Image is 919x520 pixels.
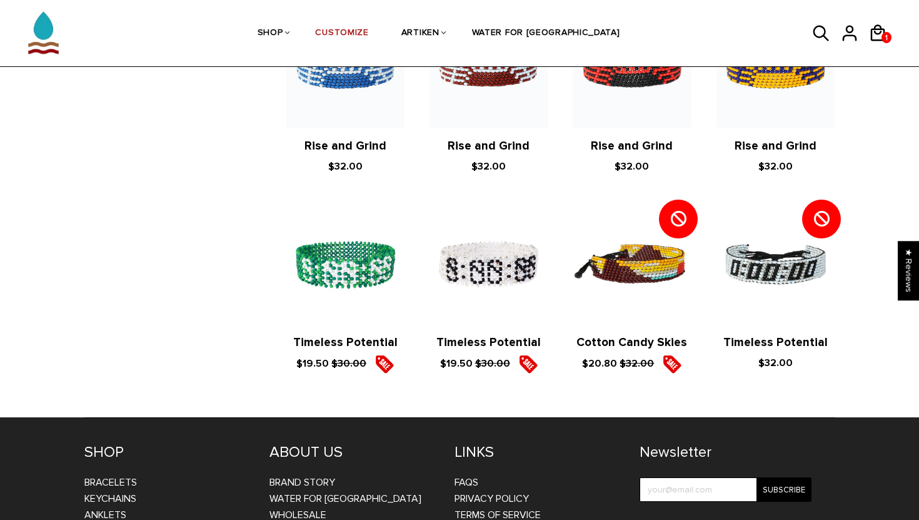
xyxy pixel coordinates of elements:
s: $32.00 [620,357,654,369]
a: Keychains [84,492,136,505]
a: Timeless Potential [723,335,828,350]
span: $32.00 [615,160,649,173]
a: FAQs [454,476,478,489]
a: Rise and Grind [448,139,530,153]
input: Subscribe [756,477,811,502]
img: sale5.png [663,355,681,374]
h4: Newsletter [640,443,811,462]
span: $32.00 [471,160,506,173]
a: Rise and Grind [591,139,673,153]
img: sale5.png [519,355,538,374]
h4: LINKS [454,443,621,462]
span: $32.00 [328,160,363,173]
span: $19.50 [296,357,329,369]
span: $32.00 [758,357,793,369]
a: CUSTOMIZE [315,1,368,67]
s: $30.00 [331,357,366,369]
a: Timeless Potential [293,335,398,350]
span: $32.00 [758,160,793,173]
div: Click to open Judge.me floating reviews tab [898,241,919,300]
span: $19.50 [440,357,473,369]
a: ARTIKEN [401,1,439,67]
a: Bracelets [84,476,137,489]
input: your@email.com [640,477,811,502]
a: Rise and Grind [735,139,816,153]
span: 1 [881,30,891,46]
a: BRAND STORY [269,476,335,489]
a: 1 [881,32,891,43]
a: Cotton Candy Skies [576,335,687,350]
a: Timeless Potential [436,335,541,350]
s: $30.00 [475,357,510,369]
h4: ABOUT US [269,443,436,462]
a: WATER FOR [GEOGRAPHIC_DATA] [269,492,421,505]
a: Rise and Grind [304,139,386,153]
a: SHOP [258,1,283,67]
a: Privacy Policy [454,492,529,505]
img: sale5.png [375,355,394,374]
span: $20.80 [582,357,617,369]
h4: SHOP [84,443,251,462]
a: WATER FOR [GEOGRAPHIC_DATA] [472,1,620,67]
